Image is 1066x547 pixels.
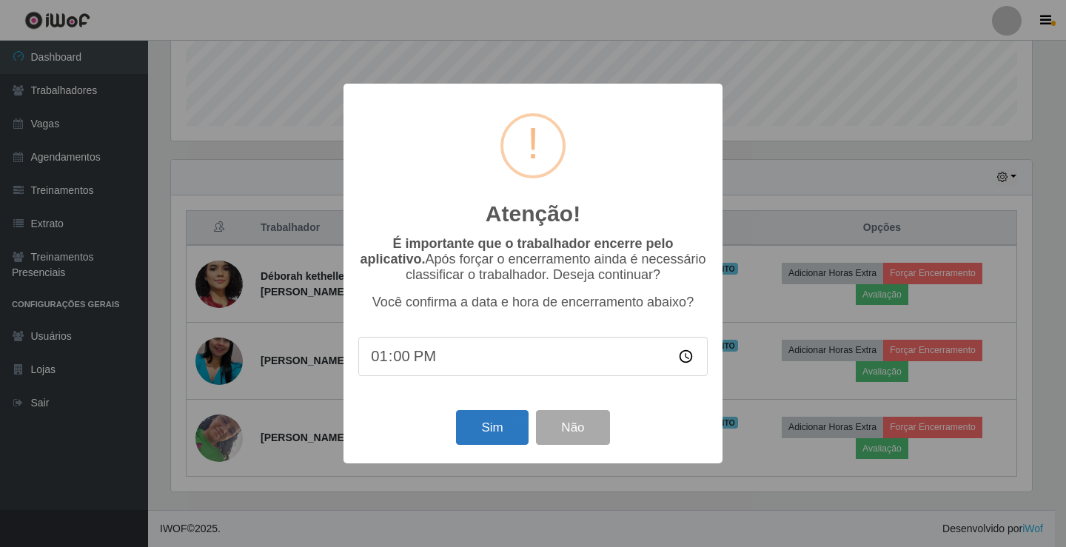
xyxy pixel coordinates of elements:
[456,410,528,445] button: Sim
[486,201,580,227] h2: Atenção!
[536,410,609,445] button: Não
[360,236,673,266] b: É importante que o trabalhador encerre pelo aplicativo.
[358,295,708,310] p: Você confirma a data e hora de encerramento abaixo?
[358,236,708,283] p: Após forçar o encerramento ainda é necessário classificar o trabalhador. Deseja continuar?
